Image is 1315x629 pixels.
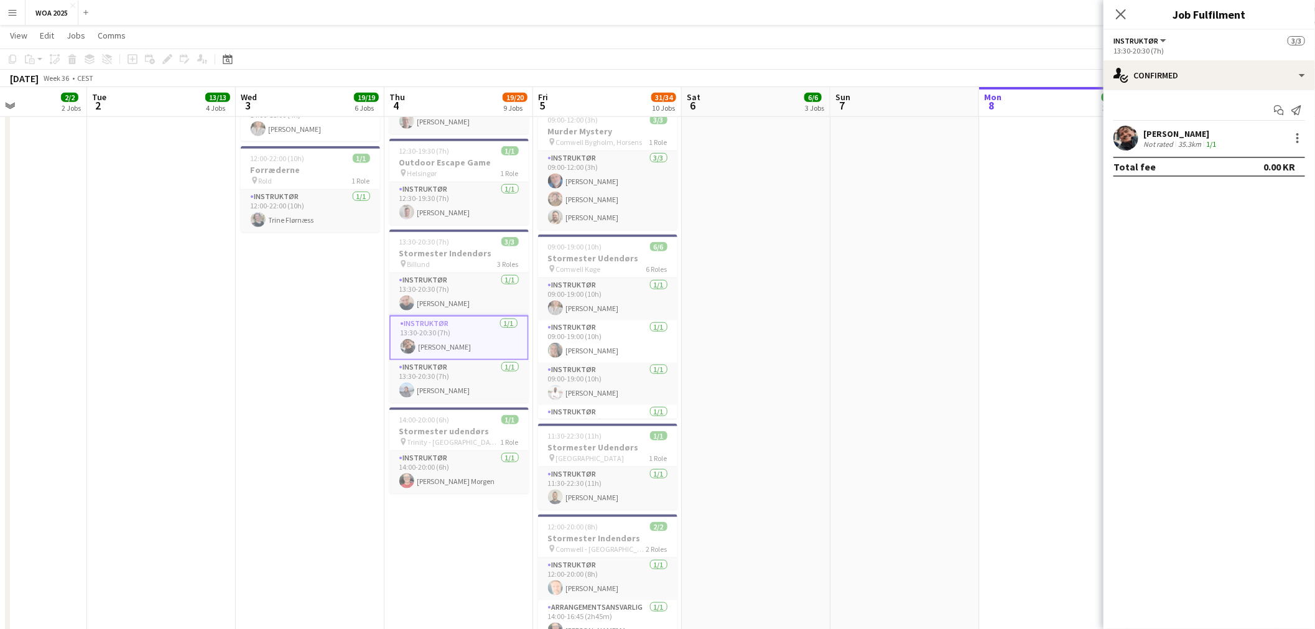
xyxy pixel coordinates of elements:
[62,27,90,44] a: Jobs
[354,93,379,102] span: 19/19
[548,522,598,531] span: 12:00-20:00 (8h)
[241,99,380,141] app-card-role: Instruktør1/114:00-18:00 (4h)[PERSON_NAME]
[650,431,667,440] span: 1/1
[62,103,81,113] div: 2 Jobs
[389,91,405,103] span: Thu
[259,176,272,185] span: Rold
[556,544,646,554] span: Comwell - [GEOGRAPHIC_DATA]
[67,30,85,41] span: Jobs
[355,103,378,113] div: 6 Jobs
[538,533,677,544] h3: Stormester Indendørs
[501,146,519,156] span: 1/1
[538,363,677,405] app-card-role: Instruktør1/109:00-19:00 (10h)[PERSON_NAME]
[10,72,39,85] div: [DATE]
[5,27,32,44] a: View
[538,467,677,510] app-card-role: Instruktør1/111:30-22:30 (11h)[PERSON_NAME]
[10,30,27,41] span: View
[241,164,380,175] h3: Forræderne
[835,91,850,103] span: Sun
[241,190,380,232] app-card-role: Instruktør1/112:00-22:00 (10h)Trine Flørnæss
[98,30,126,41] span: Comms
[548,115,598,124] span: 09:00-12:00 (3h)
[407,437,501,447] span: Trinity - [GEOGRAPHIC_DATA]
[538,278,677,320] app-card-role: Instruktør1/109:00-19:00 (10h)[PERSON_NAME]
[982,98,1001,113] span: 8
[649,454,667,463] span: 1 Role
[1143,128,1219,139] div: [PERSON_NAME]
[646,544,667,554] span: 2 Roles
[389,408,529,493] app-job-card: 14:00-20:00 (6h)1/1Stormester udendørs Trinity - [GEOGRAPHIC_DATA]1 RoleInstruktør1/114:00-20:00 ...
[1104,60,1315,90] div: Confirmed
[646,264,667,274] span: 6 Roles
[650,242,667,251] span: 6/6
[548,242,602,251] span: 09:00-19:00 (10h)
[389,248,529,259] h3: Stormester Indendørs
[556,137,643,147] span: Comwell Bygholm, Horsens
[61,93,78,102] span: 2/2
[649,137,667,147] span: 1 Role
[556,264,601,274] span: Comwell Køge
[538,108,677,230] app-job-card: 09:00-12:00 (3h)3/3Murder Mystery Comwell Bygholm, Horsens1 RoleInstruktør3/309:00-12:00 (3h)[PER...
[389,273,529,315] app-card-role: Instruktør1/113:30-20:30 (7h)[PERSON_NAME]
[548,431,602,440] span: 11:30-22:30 (11h)
[503,103,527,113] div: 9 Jobs
[1206,139,1216,149] app-skills-label: 1/1
[1288,36,1305,45] span: 3/3
[538,235,677,419] app-job-card: 09:00-19:00 (10h)6/6Stormester Udendørs Comwell Køge6 RolesInstruktør1/109:00-19:00 (10h)[PERSON_...
[685,98,700,113] span: 6
[1143,139,1176,149] div: Not rated
[650,522,667,531] span: 2/2
[1113,46,1305,55] div: 13:30-20:30 (7h)
[538,558,677,600] app-card-role: Instruktør1/112:00-20:00 (8h)[PERSON_NAME]
[834,98,850,113] span: 7
[389,139,529,225] app-job-card: 12:30-19:30 (7h)1/1Outdoor Escape Game Helsingør1 RoleInstruktør1/112:30-19:30 (7h)[PERSON_NAME]
[501,415,519,424] span: 1/1
[805,103,824,113] div: 3 Jobs
[241,91,257,103] span: Wed
[538,253,677,264] h3: Stormester Udendørs
[1263,161,1295,173] div: 0.00 KR
[1176,139,1204,149] div: 35.3km
[651,93,676,102] span: 31/34
[399,415,450,424] span: 14:00-20:00 (6h)
[1102,103,1122,113] div: 3 Jobs
[93,27,131,44] a: Comms
[501,437,519,447] span: 1 Role
[538,424,677,510] app-job-card: 11:30-22:30 (11h)1/1Stormester Udendørs [GEOGRAPHIC_DATA]1 RoleInstruktør1/111:30-22:30 (11h)[PER...
[498,259,519,269] span: 3 Roles
[92,91,106,103] span: Tue
[501,169,519,178] span: 1 Role
[984,91,1001,103] span: Mon
[538,320,677,363] app-card-role: Instruktør1/109:00-19:00 (10h)[PERSON_NAME]
[205,93,230,102] span: 13/13
[407,259,430,269] span: Billund
[538,126,677,137] h3: Murder Mystery
[389,182,529,225] app-card-role: Instruktør1/112:30-19:30 (7h)[PERSON_NAME]
[503,93,527,102] span: 19/20
[399,146,450,156] span: 12:30-19:30 (7h)
[399,237,450,246] span: 13:30-20:30 (7h)
[241,146,380,232] app-job-card: 12:00-22:00 (10h)1/1Forræderne Rold1 RoleInstruktør1/112:00-22:00 (10h)Trine Flørnæss
[389,451,529,493] app-card-role: Instruktør1/114:00-20:00 (6h)[PERSON_NAME] Morgen
[538,442,677,453] h3: Stormester Udendørs
[687,91,700,103] span: Sat
[1104,6,1315,22] h3: Job Fulfilment
[389,315,529,360] app-card-role: Instruktør1/113:30-20:30 (7h)[PERSON_NAME]
[538,151,677,230] app-card-role: Instruktør3/309:00-12:00 (3h)[PERSON_NAME][PERSON_NAME][PERSON_NAME]
[407,169,437,178] span: Helsingør
[90,98,106,113] span: 2
[389,360,529,403] app-card-role: Instruktør1/113:30-20:30 (7h)[PERSON_NAME]
[388,98,405,113] span: 4
[556,454,625,463] span: [GEOGRAPHIC_DATA]
[1102,93,1119,102] span: 6/6
[536,98,548,113] span: 5
[40,30,54,41] span: Edit
[26,1,78,25] button: WOA 2025
[389,230,529,403] app-job-card: 13:30-20:30 (7h)3/3Stormester Indendørs Billund3 RolesInstruktør1/113:30-20:30 (7h)[PERSON_NAME]I...
[353,154,370,163] span: 1/1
